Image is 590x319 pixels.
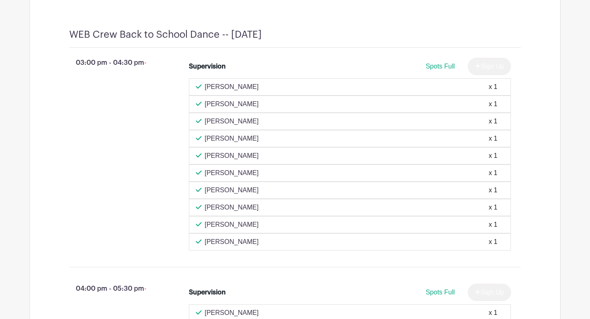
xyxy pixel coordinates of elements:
[489,185,497,195] div: x 1
[205,203,259,212] p: [PERSON_NAME]
[189,62,226,71] div: Supervision
[144,59,146,66] span: -
[489,151,497,161] div: x 1
[205,168,259,178] p: [PERSON_NAME]
[205,116,259,126] p: [PERSON_NAME]
[205,99,259,109] p: [PERSON_NAME]
[426,63,455,70] span: Spots Full
[56,55,176,71] p: 03:00 pm - 04:30 pm
[205,134,259,144] p: [PERSON_NAME]
[489,82,497,92] div: x 1
[489,203,497,212] div: x 1
[489,134,497,144] div: x 1
[489,116,497,126] div: x 1
[489,220,497,230] div: x 1
[205,185,259,195] p: [PERSON_NAME]
[205,308,259,318] p: [PERSON_NAME]
[205,151,259,161] p: [PERSON_NAME]
[489,168,497,178] div: x 1
[205,220,259,230] p: [PERSON_NAME]
[56,280,176,297] p: 04:00 pm - 05:30 pm
[426,289,455,296] span: Spots Full
[144,285,146,292] span: -
[205,82,259,92] p: [PERSON_NAME]
[69,29,262,41] h4: WEB Crew Back to School Dance -- [DATE]
[489,99,497,109] div: x 1
[189,287,226,297] div: Supervision
[205,237,259,247] p: [PERSON_NAME]
[489,308,497,318] div: x 1
[489,237,497,247] div: x 1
